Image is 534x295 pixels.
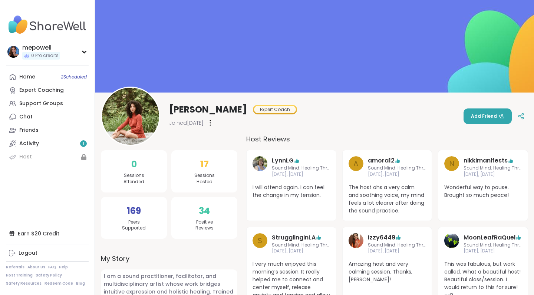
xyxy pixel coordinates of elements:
[6,227,89,240] div: Earn $20 Credit
[444,184,522,199] span: Wonderful way to pause. Brought so much peace!
[471,113,504,120] span: Add Friend
[6,70,89,84] a: Home2Scheduled
[19,127,39,134] div: Friends
[449,158,455,169] span: n
[464,165,522,171] span: Sound Mind: Healing Through Voice & Vibration
[19,140,39,147] div: Activity
[253,156,267,171] img: LynnLG
[253,156,267,178] a: LynnLG
[6,124,89,137] a: Friends
[101,254,237,264] label: My Story
[6,84,89,97] a: Expert Coaching
[19,113,33,121] div: Chat
[19,153,32,161] div: Host
[253,184,330,199] span: I will attend again. I can feel the change in my tension.
[44,281,73,286] a: Redeem Code
[48,265,56,270] a: FAQ
[83,141,84,147] span: 1
[254,106,296,113] div: Expert Coach
[368,165,426,171] span: Sound Mind: Healing Through Voice & Vibration
[19,87,64,94] div: Expert Coaching
[27,265,45,270] a: About Us
[199,204,210,218] span: 34
[464,171,522,178] span: [DATE], [DATE]
[169,119,204,127] span: Joined [DATE]
[200,158,209,171] span: 17
[6,97,89,110] a: Support Groups
[6,265,24,270] a: Referrals
[464,156,508,165] a: nikkimanifests
[127,204,141,218] span: 169
[272,233,316,242] a: StrugglinginLA
[36,273,62,278] a: Safety Policy
[368,242,426,248] span: Sound Mind: Healing Through Voice & Vibration
[444,233,459,248] img: MoonLeafRaQuel
[22,44,60,52] div: mepowell
[6,247,89,260] a: Logout
[102,88,159,145] img: Joana_Ayala
[368,248,426,254] span: [DATE], [DATE]
[31,53,59,59] span: 0 Pro credits
[123,172,144,185] span: Sessions Attended
[258,235,262,246] span: S
[272,156,294,165] a: LynnLG
[194,172,215,185] span: Sessions Hosted
[464,108,512,124] button: Add Friend
[464,242,522,248] span: Sound Mind: Healing Through Voice & Vibration
[195,219,214,232] span: Positive Reviews
[122,219,146,232] span: Peers Supported
[19,249,37,257] div: Logout
[76,281,85,286] a: Blog
[272,248,330,254] span: [DATE], [DATE]
[368,171,426,178] span: [DATE], [DATE]
[444,233,459,255] a: MoonLeafRaQuel
[444,156,459,178] a: n
[6,110,89,124] a: Chat
[368,233,395,242] a: Izzy6449
[6,150,89,164] a: Host
[6,273,33,278] a: Host Training
[6,137,89,150] a: Activity1
[131,158,137,171] span: 0
[253,233,267,255] a: S
[349,233,363,248] img: Izzy6449
[349,260,426,284] span: Amazing host and very calming session. Thanks, [PERSON_NAME]!
[368,156,395,165] a: amora12
[6,12,89,38] img: ShareWell Nav Logo
[6,281,42,286] a: Safety Resources
[7,46,19,58] img: mepowell
[349,233,363,255] a: Izzy6449
[464,248,522,254] span: [DATE], [DATE]
[353,158,358,169] span: a
[169,104,247,115] span: [PERSON_NAME]
[272,171,330,178] span: [DATE], [DATE]
[61,74,87,80] span: 2 Scheduled
[19,100,63,107] div: Support Groups
[19,73,35,81] div: Home
[464,233,515,242] a: MoonLeafRaQuel
[349,184,426,215] span: The host ahs a very calm and soothing voice, my mind feels a lot clearer after doing the sound pr...
[272,242,330,248] span: Sound Mind: Healing Through Voice & Vibration
[59,265,68,270] a: Help
[349,156,363,178] a: a
[272,165,330,171] span: Sound Mind: Healing Through Voice & Vibration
